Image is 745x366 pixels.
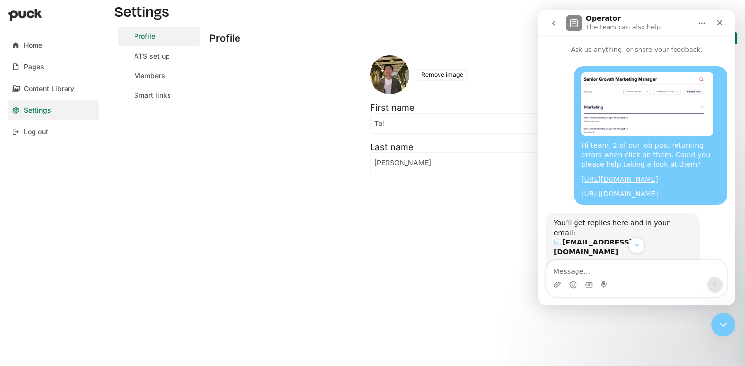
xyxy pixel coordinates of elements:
a: Smart links [118,86,200,105]
iframe: Intercom live chat [711,313,735,336]
button: Scroll to bottom [90,227,107,244]
div: Home [24,41,42,50]
iframe: Intercom live chat [538,10,735,305]
div: You’ll get replies here and in your email:✉️[EMAIL_ADDRESS][DOMAIN_NAME]The team will reply as so... [8,203,162,277]
input: Last name [371,153,576,173]
img: gcuGeclh.300.jpg [370,55,409,94]
b: [EMAIL_ADDRESS][DOMAIN_NAME] [16,228,94,246]
a: Members [118,66,200,86]
textarea: Message… [8,250,189,267]
div: Profile [134,32,155,41]
button: Upload attachment [15,271,23,279]
div: Members [134,72,165,80]
div: Content Library [24,85,74,93]
div: Pages [24,63,44,71]
a: Profile [118,27,200,46]
a: Settings [8,100,99,120]
button: Gif picker [47,271,55,279]
a: Content Library [8,79,99,98]
div: Settings [24,106,51,115]
input: First name [371,114,576,133]
div: Smart links [134,91,171,100]
div: Profile [209,27,240,50]
div: ATS set up [134,52,170,61]
div: Operator says… [8,203,189,299]
a: Pages [8,57,99,77]
label: First name [370,102,415,113]
button: Emoji picker [31,271,39,279]
button: Remove image [417,69,467,81]
div: Log out [24,128,48,136]
a: ATS set up [118,46,200,66]
label: Last name [370,142,414,152]
button: Send a message… [169,267,185,283]
button: Start recording [63,271,70,279]
a: Home [8,35,99,55]
div: You’ll get replies here and in your email: ✉️ [16,209,154,247]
